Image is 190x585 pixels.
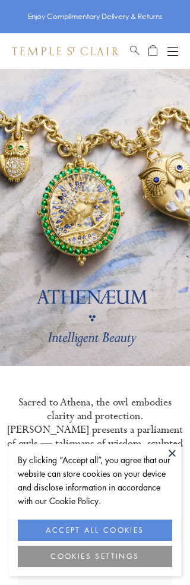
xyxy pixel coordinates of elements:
p: Sacred to Athena, the owl embodies clarity and protection. [PERSON_NAME] presents a parliament of... [6,396,184,492]
div: By clicking “Accept all”, you agree that our website can store cookies on your device and disclos... [18,453,172,508]
a: Search [130,44,140,58]
p: Enjoy Complimentary Delivery & Returns [28,11,163,23]
iframe: Gorgias live chat messenger [137,535,178,573]
a: Open Shopping Bag [148,44,157,58]
button: ACCEPT ALL COOKIES [18,520,172,541]
button: COOKIES SETTINGS [18,546,172,567]
button: Open navigation [167,44,178,58]
img: Temple St. Clair [12,47,119,56]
